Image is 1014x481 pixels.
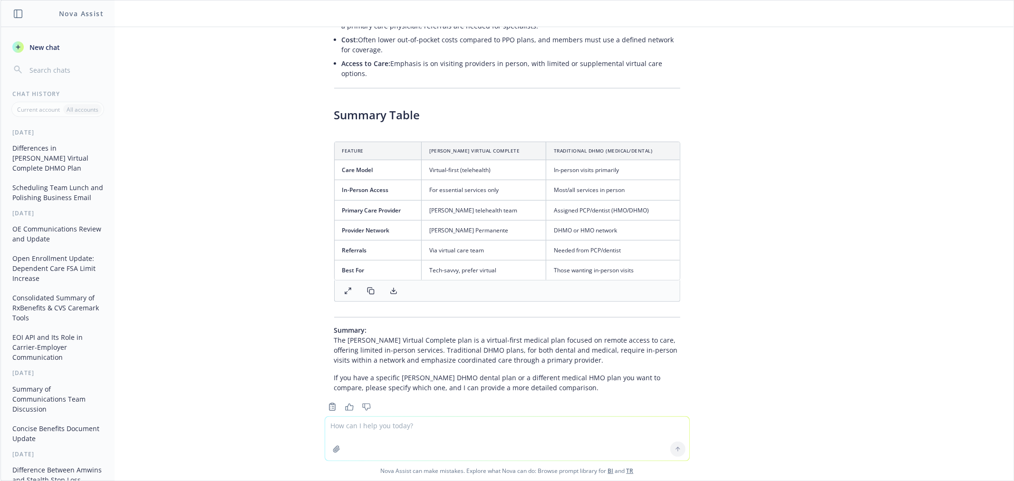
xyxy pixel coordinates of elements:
span: Best For [342,266,365,274]
p: If you have a specific [PERSON_NAME] DHMO dental plan or a different medical HMO plan you want to... [334,373,680,393]
div: [DATE] [1,128,115,136]
td: For essential services only [422,180,546,200]
button: OE Communications Review and Update [9,221,107,247]
button: Scheduling Team Lunch and Polishing Business Email [9,180,107,205]
h1: Nova Assist [59,9,104,19]
td: Virtual-first (telehealth) [422,160,546,180]
input: Search chats [28,63,103,77]
p: The [PERSON_NAME] Virtual Complete plan is a virtual-first medical plan focused on remote access ... [334,325,680,365]
div: Chat History [1,90,115,98]
svg: Copy to clipboard [328,403,337,411]
button: Summary of Communications Team Discussion [9,381,107,417]
div: [DATE] [1,369,115,377]
div: [DATE] [1,209,115,217]
span: Access to Care: [342,59,391,68]
button: Consolidated Summary of RxBenefits & CVS Caremark Tools [9,290,107,326]
th: Feature [335,142,422,160]
button: New chat [9,38,107,56]
td: Assigned PCP/dentist (HMO/DHMO) [546,200,679,220]
button: Thumbs down [359,400,374,414]
button: EOI API and Its Role in Carrier-Employer Communication [9,329,107,365]
td: Those wanting in-person visits [546,260,679,280]
span: Primary Care Provider [342,206,401,214]
button: Differences in [PERSON_NAME] Virtual Complete DHMO Plan [9,140,107,176]
td: Via virtual care team [422,240,546,260]
td: Most/all services in person [546,180,679,200]
span: Referrals [342,246,367,254]
td: In-person visits primarily [546,160,679,180]
td: Needed from PCP/dentist [546,240,679,260]
td: DHMO or HMO network [546,220,679,240]
span: Provider Network [342,226,390,234]
span: New chat [28,42,60,52]
span: In-Person Access [342,186,389,194]
p: Current account [17,106,60,114]
span: Summary Table [334,107,420,123]
td: Tech-savvy, prefer virtual [422,260,546,280]
button: Concise Benefits Document Update [9,421,107,446]
th: Traditional DHMO (Medical/Dental) [546,142,679,160]
button: Open Enrollment Update: Dependent Care FSA Limit Increase [9,250,107,286]
li: Often lower out-of-pocket costs compared to PPO plans, and members must use a defined network for... [342,33,680,57]
p: All accounts [67,106,98,114]
a: TR [627,467,634,475]
div: [DATE] [1,450,115,458]
td: [PERSON_NAME] telehealth team [422,200,546,220]
span: Summary: [334,326,367,335]
a: BI [608,467,614,475]
span: Cost: [342,35,358,44]
span: Nova Assist can make mistakes. Explore what Nova can do: Browse prompt library for and [4,461,1010,481]
span: Care Model [342,166,373,174]
td: [PERSON_NAME] Permanente [422,220,546,240]
th: [PERSON_NAME] Virtual Complete [422,142,546,160]
li: Emphasis is on visiting providers in person, with limited or supplemental virtual care options. [342,57,680,80]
